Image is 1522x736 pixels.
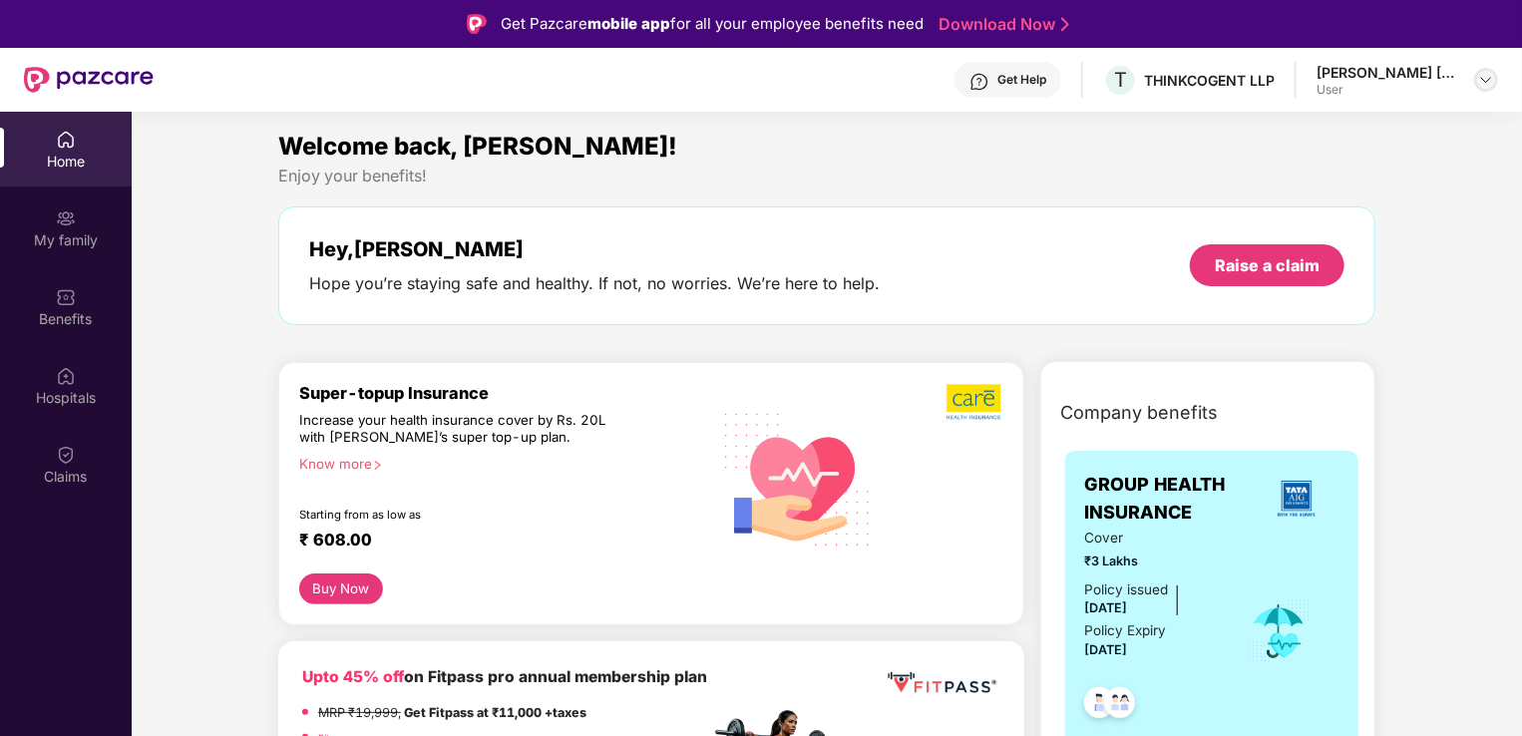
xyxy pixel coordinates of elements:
div: THINKCOGENT LLP [1144,71,1275,90]
div: Starting from as low as [299,508,625,522]
strong: Get Fitpass at ₹11,000 +taxes [404,705,586,720]
img: Stroke [1061,14,1069,35]
span: T [1114,68,1127,92]
img: svg+xml;base64,PHN2ZyBpZD0iQ2xhaW0iIHhtbG5zPSJodHRwOi8vd3d3LnczLm9yZy8yMDAwL3N2ZyIgd2lkdGg9IjIwIi... [56,445,76,465]
div: Super-topup Insurance [299,383,710,403]
img: svg+xml;base64,PHN2ZyB3aWR0aD0iMjAiIGhlaWdodD0iMjAiIHZpZXdCb3g9IjAgMCAyMCAyMCIgZmlsbD0ibm9uZSIgeG... [56,208,76,228]
span: Cover [1085,528,1220,549]
img: svg+xml;base64,PHN2ZyB4bWxucz0iaHR0cDovL3d3dy53My5vcmcvMjAwMC9zdmciIHhtbG5zOnhsaW5rPSJodHRwOi8vd3... [710,389,886,567]
div: Raise a claim [1215,254,1320,276]
img: fppp.png [884,665,1000,701]
img: svg+xml;base64,PHN2ZyBpZD0iRHJvcGRvd24tMzJ4MzIiIHhtbG5zPSJodHRwOi8vd3d3LnczLm9yZy8yMDAwL3N2ZyIgd2... [1478,72,1494,88]
span: GROUP HEALTH INSURANCE [1085,471,1256,528]
b: Upto 45% off [302,667,404,686]
div: ₹ 608.00 [299,530,690,553]
div: Know more [299,456,698,470]
del: MRP ₹19,999, [318,705,401,720]
div: User [1317,82,1456,98]
img: Logo [467,14,487,34]
img: svg+xml;base64,PHN2ZyBpZD0iSG9tZSIgeG1sbnM9Imh0dHA6Ly93d3cudzMub3JnLzIwMDAvc3ZnIiB3aWR0aD0iMjAiIG... [56,130,76,150]
div: Get Help [997,72,1046,88]
img: svg+xml;base64,PHN2ZyB4bWxucz0iaHR0cDovL3d3dy53My5vcmcvMjAwMC9zdmciIHdpZHRoPSI0OC45NDMiIGhlaWdodD... [1075,681,1124,730]
img: b5dec4f62d2307b9de63beb79f102df3.png [947,383,1003,421]
span: Company benefits [1061,399,1219,427]
img: svg+xml;base64,PHN2ZyB4bWxucz0iaHR0cDovL3d3dy53My5vcmcvMjAwMC9zdmciIHdpZHRoPSI0OC45MTUiIGhlaWdodD... [1096,681,1145,730]
span: [DATE] [1085,600,1128,615]
b: on Fitpass pro annual membership plan [302,667,707,686]
div: Hey, [PERSON_NAME] [309,237,880,261]
span: right [372,460,383,471]
button: Buy Now [299,573,383,604]
span: ₹3 Lakhs [1085,552,1220,571]
img: insurerLogo [1270,472,1324,526]
img: svg+xml;base64,PHN2ZyBpZD0iSGVscC0zMngzMiIgeG1sbnM9Imh0dHA6Ly93d3cudzMub3JnLzIwMDAvc3ZnIiB3aWR0aD... [969,72,989,92]
div: Enjoy your benefits! [278,166,1375,186]
img: icon [1247,598,1312,664]
div: Get Pazcare for all your employee benefits need [501,12,924,36]
img: New Pazcare Logo [24,67,154,93]
div: Policy Expiry [1085,620,1167,641]
img: svg+xml;base64,PHN2ZyBpZD0iSG9zcGl0YWxzIiB4bWxucz0iaHR0cDovL3d3dy53My5vcmcvMjAwMC9zdmciIHdpZHRoPS... [56,366,76,386]
span: [DATE] [1085,642,1128,657]
strong: mobile app [587,14,670,33]
span: Welcome back, [PERSON_NAME]! [278,132,677,161]
a: Download Now [939,14,1063,35]
div: Policy issued [1085,579,1169,600]
div: Increase your health insurance cover by Rs. 20L with [PERSON_NAME]’s super top-up plan. [299,412,624,447]
div: [PERSON_NAME] [PERSON_NAME] [1317,63,1456,82]
div: Hope you’re staying safe and healthy. If not, no worries. We’re here to help. [309,273,880,294]
img: svg+xml;base64,PHN2ZyBpZD0iQmVuZWZpdHMiIHhtbG5zPSJodHRwOi8vd3d3LnczLm9yZy8yMDAwL3N2ZyIgd2lkdGg9Ij... [56,287,76,307]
